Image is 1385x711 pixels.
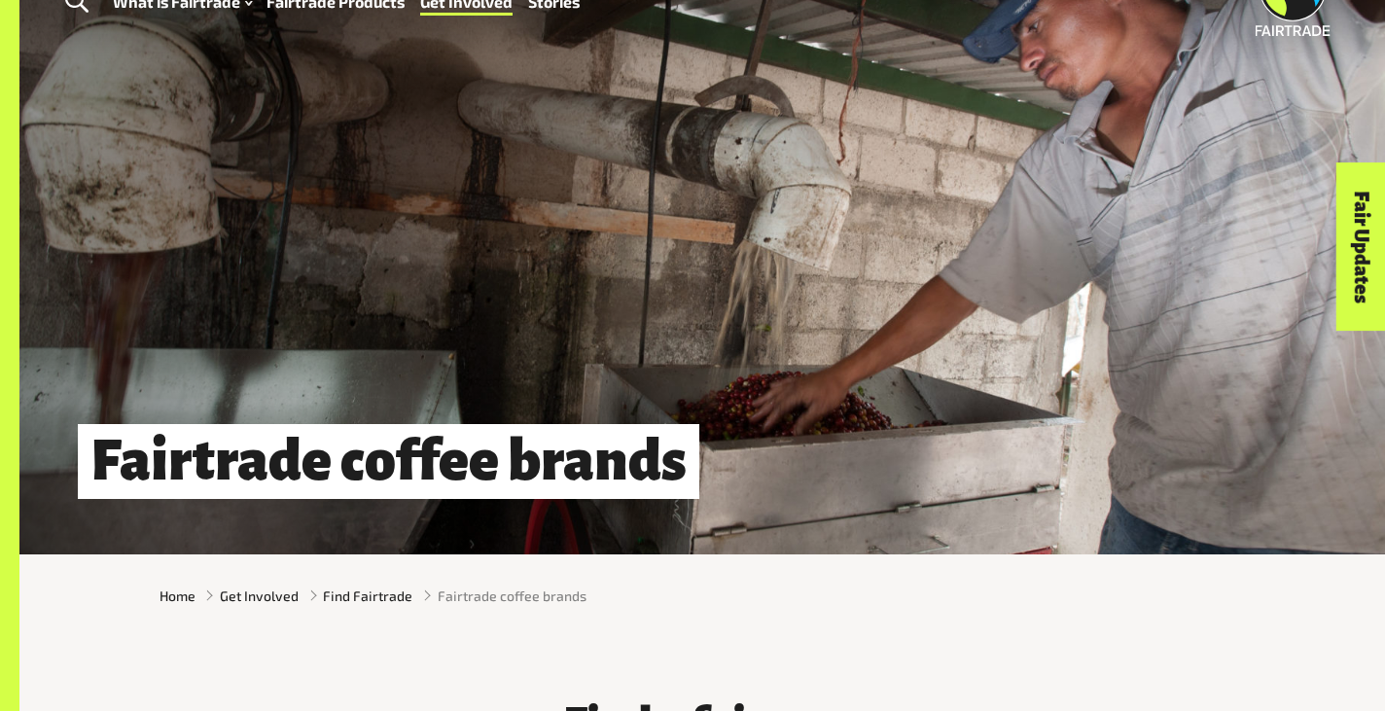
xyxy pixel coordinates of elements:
[323,586,412,606] a: Find Fairtrade
[438,586,586,606] span: Fairtrade coffee brands
[160,586,195,606] a: Home
[220,586,299,606] a: Get Involved
[78,424,699,499] h1: Fairtrade coffee brands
